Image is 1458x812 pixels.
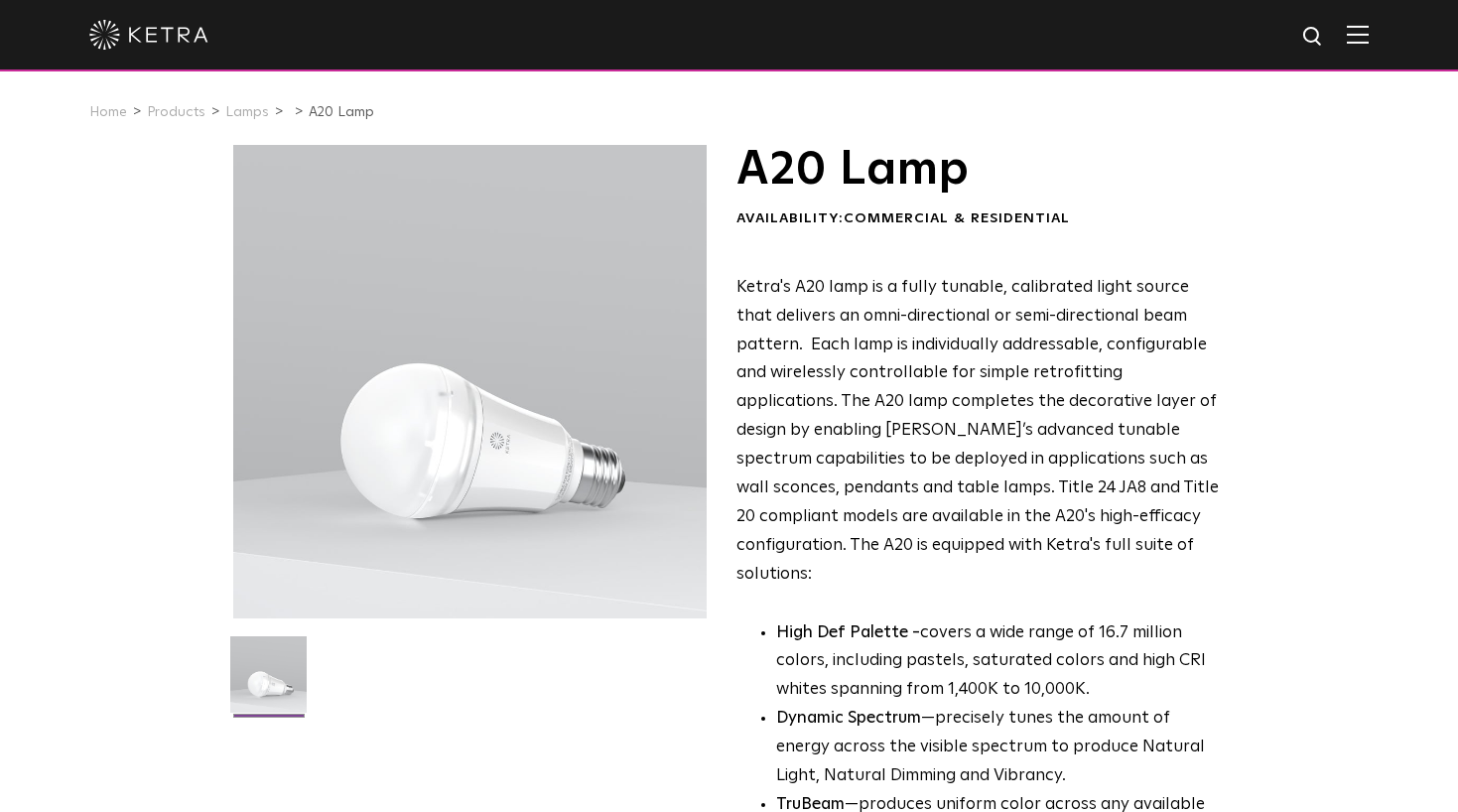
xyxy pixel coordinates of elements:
img: search icon [1301,25,1326,50]
img: A20-Lamp-2021-Web-Square [230,636,307,728]
p: covers a wide range of 16.7 million colors, including pastels, saturated colors and high CRI whit... [776,619,1220,706]
a: Products [147,105,205,119]
img: Hamburger%20Nav.svg [1347,25,1369,44]
a: Lamps [225,105,269,119]
strong: Dynamic Spectrum [776,710,921,727]
strong: High Def Palette - [776,624,920,641]
div: Availability: [736,209,1220,229]
a: A20 Lamp [309,105,374,119]
a: Home [89,105,127,119]
h1: A20 Lamp [736,145,1220,195]
span: Commercial & Residential [844,211,1070,225]
span: Ketra's A20 lamp is a fully tunable, calibrated light source that delivers an omni-directional or... [736,279,1219,583]
li: —precisely tunes the amount of energy across the visible spectrum to produce Natural Light, Natur... [776,705,1220,791]
img: ketra-logo-2019-white [89,20,208,50]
